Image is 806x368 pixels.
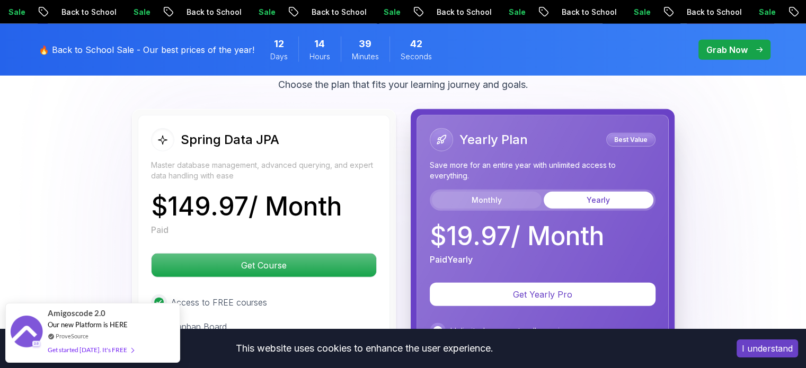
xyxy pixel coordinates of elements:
[706,43,748,56] p: Grab Now
[459,131,528,148] h2: Yearly Plan
[230,7,264,17] p: Sale
[430,283,656,306] button: Get Yearly Pro
[171,296,267,309] p: Access to FREE courses
[151,160,377,181] p: Master database management, advanced querying, and expert data handling with ease
[283,7,355,17] p: Back to School
[608,134,654,145] p: Best Value
[8,337,721,360] div: This website uses cookies to enhance the user experience.
[151,260,377,271] a: Get Course
[544,192,653,209] button: Yearly
[105,7,139,17] p: Sale
[737,339,798,357] button: Accept cookies
[278,77,528,92] p: Choose the plan that fits your learning journey and goals.
[450,325,605,337] p: Unlimited access to all premium courses
[410,37,422,51] span: 42 Seconds
[430,253,473,266] p: Paid Yearly
[730,7,764,17] p: Sale
[355,7,389,17] p: Sale
[533,7,605,17] p: Back to School
[352,51,379,62] span: Minutes
[151,253,377,277] button: Get Course
[152,254,376,277] p: Get Course
[430,289,656,300] a: Get Yearly Pro
[314,37,325,51] span: 14 Hours
[11,316,42,350] img: provesource social proof notification image
[33,7,105,17] p: Back to School
[401,51,432,62] span: Seconds
[658,7,730,17] p: Back to School
[158,7,230,17] p: Back to School
[39,43,254,56] p: 🔥 Back to School Sale - Our best prices of the year!
[181,131,279,148] h2: Spring Data JPA
[432,192,542,209] button: Monthly
[430,223,604,249] p: $ 19.97 / Month
[408,7,480,17] p: Back to School
[274,37,284,51] span: 12 Days
[171,320,227,333] p: Kanban Board
[359,37,371,51] span: 39 Minutes
[56,331,88,340] a: ProveSource
[151,194,342,219] p: $ 149.97 / Month
[48,320,128,329] span: Our new Platform is HERE
[151,223,169,236] p: Paid
[430,160,656,181] p: Save more for an entire year with unlimited access to everything.
[480,7,514,17] p: Sale
[605,7,639,17] p: Sale
[309,51,330,62] span: Hours
[48,307,105,319] span: Amigoscode 2.0
[270,51,288,62] span: Days
[48,344,134,356] div: Get started [DATE]. It's FREE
